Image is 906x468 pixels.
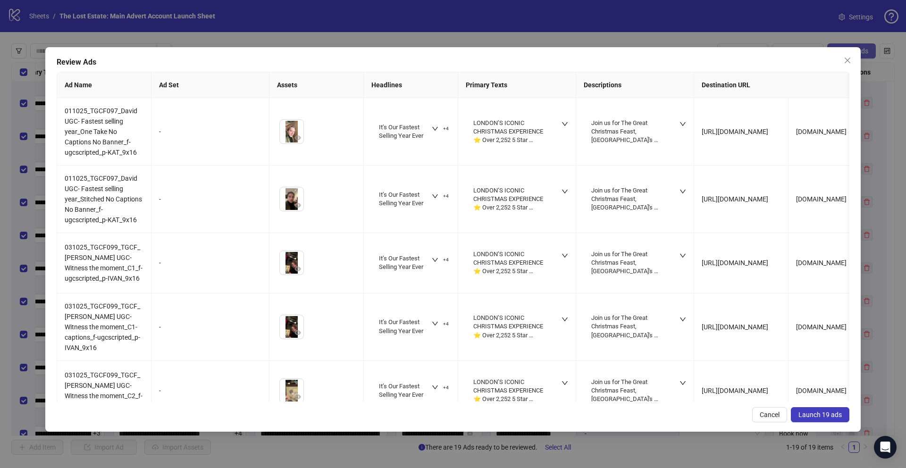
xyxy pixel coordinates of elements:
div: Join us for The Great Christmas Feast, [GEOGRAPHIC_DATA]'s iconic Christmas experience. Step into... [591,186,667,212]
span: down [562,316,568,323]
span: down [679,188,686,195]
span: [URL][DOMAIN_NAME] [702,195,768,203]
span: eye [294,393,301,400]
div: LONDON’S ICONIC CHRISTMAS EXPERIENCE ⭐ Over 2,252 5 Star Reviews ✅ As Seen In: The Times, Condé N... [473,314,549,340]
th: Descriptions [576,72,694,98]
span: down [679,252,686,259]
span: [DOMAIN_NAME] [796,323,847,331]
button: Preview [292,327,303,339]
span: 011025_TGCF097_David UGC- Fastest selling year_One Take No Captions No Banner_f-ugcscripted_p-KAT... [65,107,137,156]
div: - [159,385,261,396]
span: down [432,125,438,132]
button: Preview [292,391,303,402]
span: [DOMAIN_NAME] [796,128,847,135]
span: [URL][DOMAIN_NAME] [702,323,768,331]
div: LONDON’S ICONIC CHRISTMAS EXPERIENCE ⭐ Over 2,252 5 Star Reviews ✅ As Seen In: The Times, Condé N... [473,186,549,212]
div: - [159,322,261,332]
span: +4 [443,257,449,263]
span: [DOMAIN_NAME] [796,387,847,394]
div: - [159,126,261,137]
span: eye [294,134,301,141]
span: +4 [443,193,449,199]
div: It’s Our Fastest Selling Year Ever [379,318,431,335]
button: +4 [428,382,453,393]
th: Primary Texts [458,72,576,98]
span: down [432,384,438,391]
div: - [159,194,261,204]
img: Asset 1 [280,315,303,339]
div: It’s Our Fastest Selling Year Ever [379,382,431,399]
th: Ad Name [57,72,151,98]
div: It’s Our Fastest Selling Year Ever [379,123,431,140]
span: down [432,320,438,327]
span: 031025_TGCF099_TGCF_ [PERSON_NAME] UGC- Witness the moment_C1_f-ugcscripted_p-IVAN_9x16 [65,243,143,282]
span: down [562,121,568,127]
div: LONDON’S ICONIC CHRISTMAS EXPERIENCE ⭐ Over 2,252 5 Star Reviews ✅ As Seen In: The Times, Condé N... [473,378,549,404]
button: Launch 19 ads [791,407,849,422]
span: 031025_TGCF099_TGCF_ [PERSON_NAME] UGC- Witness the moment_C1-captions_f-ugcscripted_p-IVAN_9x16 [65,302,140,351]
button: Close [840,53,855,68]
span: Cancel [760,411,780,418]
div: Join us for The Great Christmas Feast, [GEOGRAPHIC_DATA]'s iconic Christmas experience. Step into... [591,378,667,404]
th: Destination URL [694,72,850,98]
button: +4 [428,123,453,134]
span: close [844,57,851,64]
div: It’s Our Fastest Selling Year Ever [379,254,431,271]
span: down [679,121,686,127]
span: down [562,188,568,195]
span: 031025_TGCF099_TGCF_ [PERSON_NAME] UGC- Witness the moment_C2_f-ugcscripted_p-IVAN_9x16 [65,371,143,410]
span: +4 [443,126,449,132]
th: Assets [269,72,364,98]
span: [DOMAIN_NAME] [796,259,847,267]
div: Join us for The Great Christmas Feast, [GEOGRAPHIC_DATA]'s iconic Christmas experience. Step into... [591,314,667,340]
span: eye [294,266,301,272]
span: down [432,257,438,263]
span: [URL][DOMAIN_NAME] [702,259,768,267]
div: - [159,258,261,268]
div: LONDON’S ICONIC CHRISTMAS EXPERIENCE ⭐ Over 2,252 5 Star Reviews ✅ As Seen In: The Times, Condé N... [473,250,549,276]
button: Preview [292,263,303,275]
img: Asset 1 [280,187,303,211]
div: Review Ads [57,57,849,68]
th: Headlines [364,72,458,98]
button: Preview [292,200,303,211]
img: Asset 1 [280,379,303,402]
span: down [432,193,438,200]
button: Cancel [752,407,787,422]
span: down [562,380,568,386]
button: +4 [428,191,453,202]
img: Asset 1 [280,120,303,143]
div: Join us for The Great Christmas Feast, [GEOGRAPHIC_DATA]'s iconic Christmas experience. Step into... [591,250,667,276]
span: down [679,380,686,386]
div: LONDON’S ICONIC CHRISTMAS EXPERIENCE ⭐ Over 2,252 5 Star Reviews ✅ As Seen In: The Times, Condé N... [473,119,549,145]
span: eye [294,202,301,209]
span: down [679,316,686,323]
div: Join us for The Great Christmas Feast, [GEOGRAPHIC_DATA]'s iconic Christmas experience. Step into... [591,119,667,145]
button: +4 [428,318,453,329]
div: Open Intercom Messenger [874,436,897,459]
span: eye [294,329,301,336]
span: [URL][DOMAIN_NAME] [702,128,768,135]
span: down [562,252,568,259]
span: [DOMAIN_NAME] [796,195,847,203]
img: Asset 1 [280,251,303,275]
span: 011025_TGCF097_David UGC- Fastest selling year_Stitched No Captions No Banner_f-ugcscripted_p-KAT... [65,175,142,224]
th: Ad Set [151,72,269,98]
button: +4 [428,254,453,266]
span: +4 [443,321,449,327]
div: It’s Our Fastest Selling Year Ever [379,191,431,208]
span: [URL][DOMAIN_NAME] [702,387,768,394]
button: Preview [292,132,303,143]
span: +4 [443,385,449,391]
span: Launch 19 ads [798,411,842,418]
